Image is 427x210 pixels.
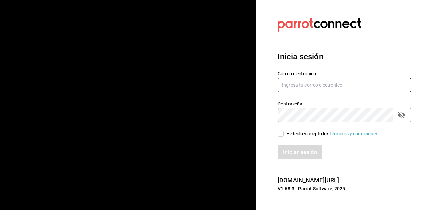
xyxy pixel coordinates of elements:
[286,130,380,137] div: He leído y acepto los
[278,78,411,92] input: Ingresa tu correo electrónico
[278,51,411,63] h3: Inicia sesión
[278,177,339,184] a: [DOMAIN_NAME][URL]
[278,185,411,192] p: V1.68.3 - Parrot Software, 2025.
[278,71,411,76] label: Correo electrónico
[329,131,380,136] a: Términos y condiciones.
[278,102,411,106] label: Contraseña
[396,109,407,121] button: passwordField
